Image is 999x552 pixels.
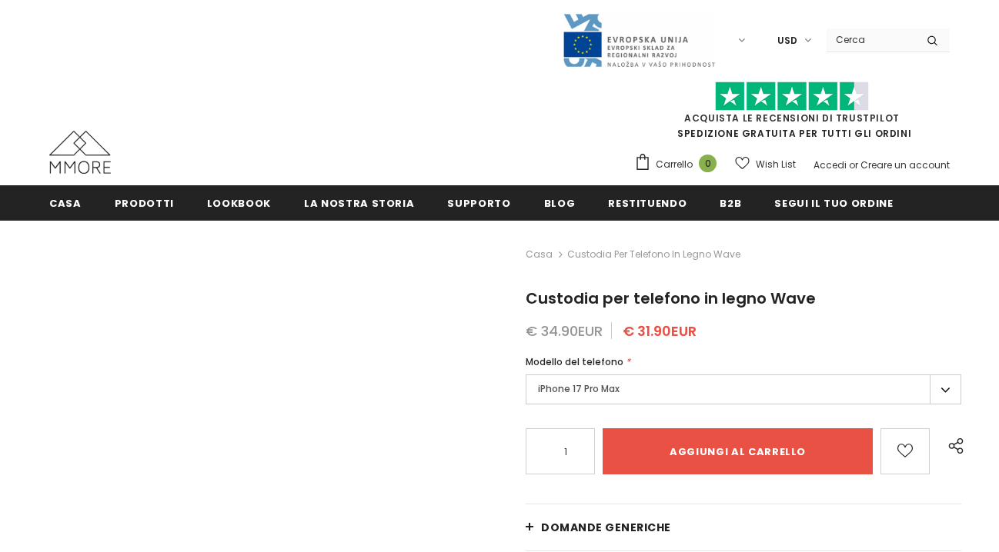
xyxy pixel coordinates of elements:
[720,196,741,211] span: B2B
[207,196,271,211] span: Lookbook
[49,196,82,211] span: Casa
[526,355,623,368] span: Modello del telefono
[567,245,740,264] span: Custodia per telefono in legno Wave
[774,185,893,220] a: Segui il tuo ordine
[304,185,414,220] a: La nostra storia
[49,131,111,174] img: Casi MMORE
[207,185,271,220] a: Lookbook
[447,185,510,220] a: supporto
[608,196,687,211] span: Restituendo
[562,33,716,46] a: Javni Razpis
[541,520,671,535] span: Domande generiche
[623,321,697,341] span: € 31.90EUR
[827,28,915,51] input: Search Site
[115,185,174,220] a: Prodotti
[774,196,893,211] span: Segui il tuo ordine
[526,321,603,341] span: € 34.90EUR
[562,12,716,68] img: Javni Razpis
[544,196,576,211] span: Blog
[849,158,858,171] span: or
[814,158,847,171] a: Accedi
[735,151,796,178] a: Wish List
[777,33,797,48] span: USD
[603,428,873,474] input: Aggiungi al carrello
[656,157,693,172] span: Carrello
[756,157,796,172] span: Wish List
[49,185,82,220] a: Casa
[304,196,414,211] span: La nostra storia
[526,245,553,264] a: Casa
[634,153,724,176] a: Carrello 0
[715,81,869,111] img: Fidati di Pilot Stars
[526,374,961,404] label: iPhone 17 Pro Max
[544,185,576,220] a: Blog
[526,288,816,309] span: Custodia per telefono in legno Wave
[699,155,717,172] span: 0
[447,196,510,211] span: supporto
[720,185,741,220] a: B2B
[684,111,900,125] a: Acquista le recensioni di TrustPilot
[608,185,687,220] a: Restituendo
[634,88,950,140] span: SPEDIZIONE GRATUITA PER TUTTI GLI ORDINI
[526,504,961,550] a: Domande generiche
[860,158,950,171] a: Creare un account
[115,196,174,211] span: Prodotti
